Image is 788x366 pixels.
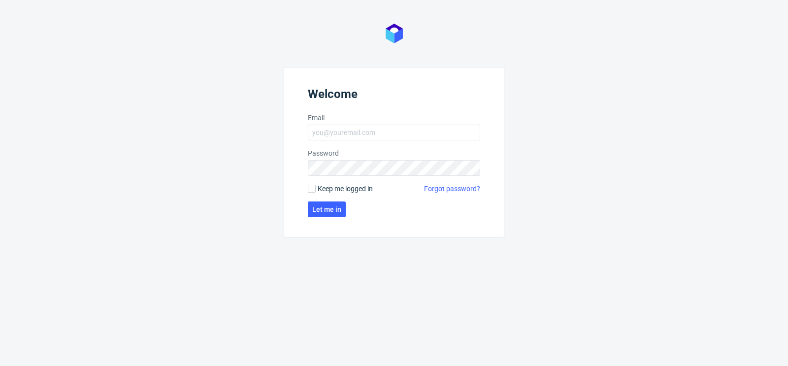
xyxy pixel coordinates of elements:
button: Let me in [308,201,346,217]
header: Welcome [308,87,480,105]
span: Keep me logged in [318,184,373,194]
label: Password [308,148,480,158]
a: Forgot password? [424,184,480,194]
span: Let me in [312,206,341,213]
input: you@youremail.com [308,125,480,140]
label: Email [308,113,480,123]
